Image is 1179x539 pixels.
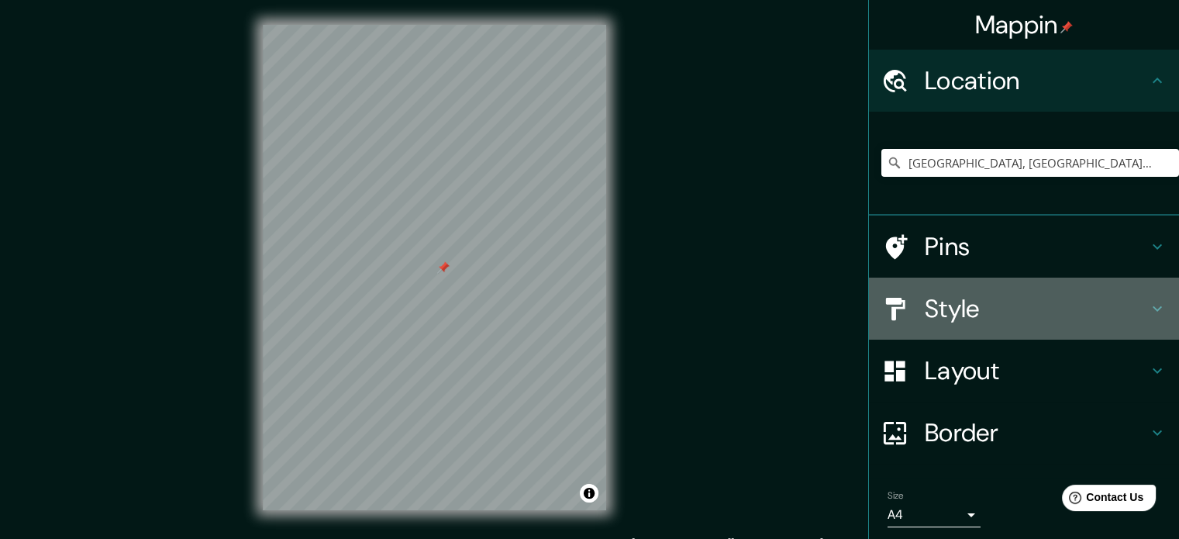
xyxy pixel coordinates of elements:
[869,402,1179,464] div: Border
[869,216,1179,278] div: Pins
[888,503,981,527] div: A4
[925,231,1148,262] h4: Pins
[869,278,1179,340] div: Style
[925,417,1148,448] h4: Border
[580,484,598,503] button: Toggle attribution
[1060,21,1073,33] img: pin-icon.png
[888,489,904,503] label: Size
[869,50,1179,112] div: Location
[975,9,1074,40] h4: Mappin
[925,355,1148,386] h4: Layout
[925,293,1148,324] h4: Style
[881,149,1179,177] input: Pick your city or area
[925,65,1148,96] h4: Location
[263,25,606,510] canvas: Map
[1041,479,1162,522] iframe: Help widget launcher
[869,340,1179,402] div: Layout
